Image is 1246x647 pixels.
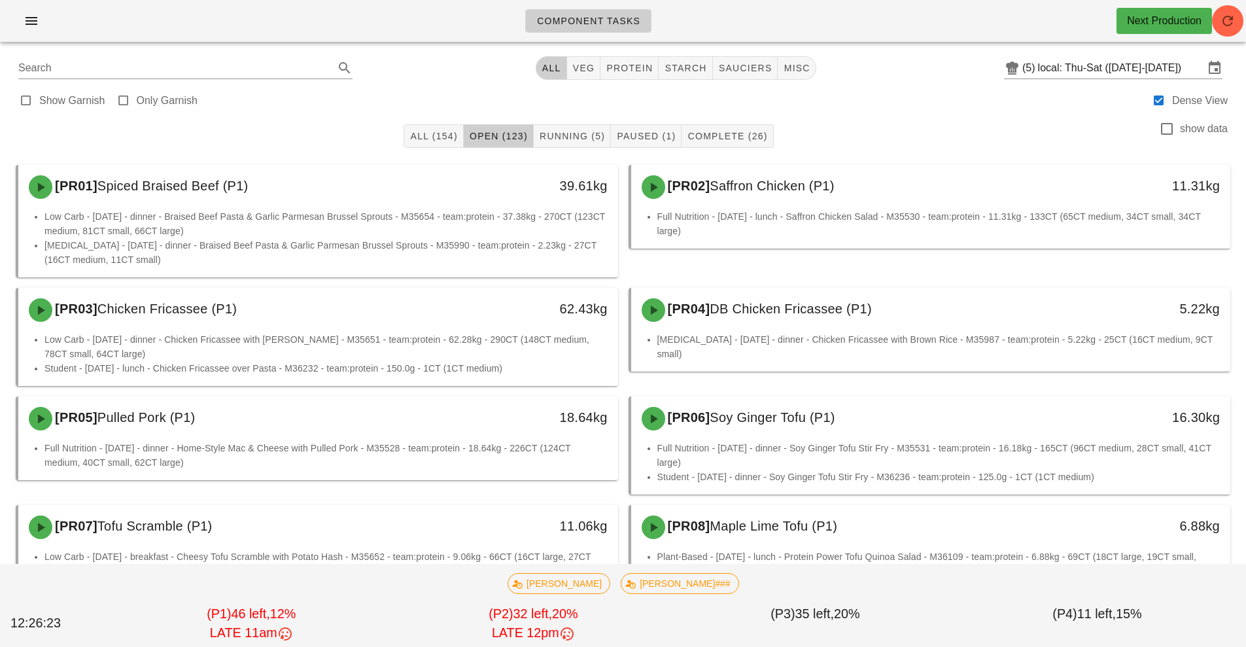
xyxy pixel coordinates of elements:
[710,179,834,193] span: Saffron Chicken (P1)
[111,602,392,646] div: (P1) 12%
[113,623,390,643] div: LATE 11am
[404,124,463,148] button: All (154)
[1087,175,1220,196] div: 11.31kg
[710,410,835,425] span: Soy Ginger Tofu (P1)
[665,179,710,193] span: [PR02]
[664,63,706,73] span: starch
[713,56,778,80] button: sauciers
[674,602,956,646] div: (P3) 20%
[525,9,651,33] a: Component Tasks
[1180,122,1228,135] label: show data
[536,16,640,26] span: Component Tasks
[657,550,1220,578] li: Plant-Based - [DATE] - lunch - Protein Power Tofu Quinoa Salad - M36109 - team:protein - 6.88kg -...
[44,209,608,238] li: Low Carb - [DATE] - dinner - Braised Beef Pasta & Garlic Parmesan Brussel Sprouts - M35654 - team...
[1022,61,1038,75] div: (5)
[1077,606,1116,621] span: 11 left,
[657,470,1220,484] li: Student - [DATE] - dinner - Soy Ginger Tofu Stir Fry - M36236 - team:protein - 125.0g - 1CT (1CT ...
[464,124,534,148] button: Open (123)
[52,179,97,193] span: [PR01]
[513,606,552,621] span: 32 left,
[778,56,816,80] button: misc
[542,63,561,73] span: All
[710,519,837,533] span: Maple Lime Tofu (P1)
[659,56,712,80] button: starch
[392,602,674,646] div: (P2) 20%
[52,519,97,533] span: [PR07]
[409,131,457,141] span: All (154)
[97,519,213,533] span: Tofu Scramble (P1)
[137,94,198,107] label: Only Garnish
[1172,94,1228,107] label: Dense View
[44,238,608,267] li: [MEDICAL_DATA] - [DATE] - dinner - Braised Beef Pasta & Garlic Parmesan Brussel Sprouts - M35990 ...
[710,302,871,316] span: DB Chicken Fricassee (P1)
[97,410,196,425] span: Pulled Pork (P1)
[52,410,97,425] span: [PR05]
[52,302,97,316] span: [PR03]
[687,131,767,141] span: Complete (26)
[44,332,608,361] li: Low Carb - [DATE] - dinner - Chicken Fricassee with [PERSON_NAME] - M35651 - team:protein - 62.28...
[629,574,731,593] span: [PERSON_NAME]###
[231,606,269,621] span: 46 left,
[1127,13,1202,29] div: Next Production
[39,94,105,107] label: Show Garnish
[572,63,595,73] span: veg
[1087,407,1220,428] div: 16.30kg
[474,516,607,536] div: 11.06kg
[795,606,834,621] span: 35 left,
[616,131,676,141] span: Paused (1)
[600,56,659,80] button: protein
[8,611,111,636] div: 12:26:23
[44,361,608,376] li: Student - [DATE] - lunch - Chicken Fricassee over Pasta - M36232 - team:protein - 150.0g - 1CT (1...
[395,623,672,643] div: LATE 12pm
[539,131,605,141] span: Running (5)
[657,441,1220,470] li: Full Nutrition - [DATE] - dinner - Soy Ginger Tofu Stir Fry - M35531 - team:protein - 16.18kg - 1...
[657,332,1220,361] li: [MEDICAL_DATA] - [DATE] - dinner - Chicken Fricassee with Brown Rice - M35987 - team:protein - 5....
[469,131,528,141] span: Open (123)
[536,56,567,80] button: All
[665,519,710,533] span: [PR08]
[657,209,1220,238] li: Full Nutrition - [DATE] - lunch - Saffron Chicken Salad - M35530 - team:protein - 11.31kg - 133CT...
[516,574,602,593] span: [PERSON_NAME]
[783,63,810,73] span: misc
[1087,516,1220,536] div: 6.88kg
[474,407,607,428] div: 18.64kg
[718,63,772,73] span: sauciers
[606,63,653,73] span: protein
[97,179,249,193] span: Spiced Braised Beef (P1)
[534,124,611,148] button: Running (5)
[665,410,710,425] span: [PR06]
[474,175,607,196] div: 39.61kg
[44,550,608,578] li: Low Carb - [DATE] - breakfast - Cheesy Tofu Scramble with Potato Hash - M35652 - team:protein - 9...
[611,124,682,148] button: Paused (1)
[665,302,710,316] span: [PR04]
[97,302,237,316] span: Chicken Fricassee (P1)
[1087,298,1220,319] div: 5.22kg
[474,298,607,319] div: 62.43kg
[44,441,608,470] li: Full Nutrition - [DATE] - dinner - Home-Style Mac & Cheese with Pulled Pork - M35528 - team:prote...
[682,124,773,148] button: Complete (26)
[567,56,601,80] button: veg
[956,602,1238,646] div: (P4) 15%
